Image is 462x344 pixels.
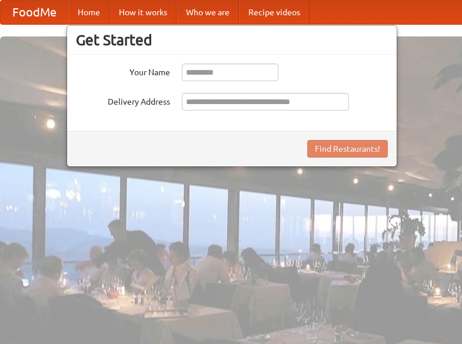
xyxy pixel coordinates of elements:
[76,64,170,78] label: Your Name
[109,1,177,24] a: How it works
[76,31,388,49] h3: Get Started
[1,1,68,24] a: FoodMe
[76,93,170,108] label: Delivery Address
[68,1,109,24] a: Home
[239,1,310,24] a: Recipe videos
[307,140,388,158] button: Find Restaurants!
[177,1,239,24] a: Who we are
